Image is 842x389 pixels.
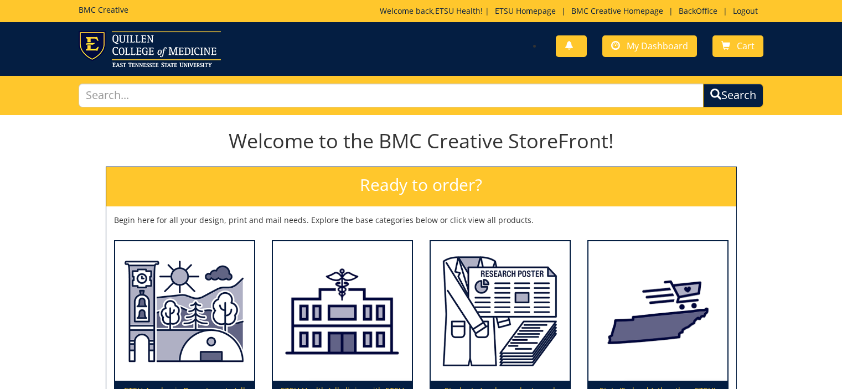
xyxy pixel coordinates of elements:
[588,241,727,381] img: State/Federal (other than ETSU)
[79,31,221,67] img: ETSU logo
[703,84,763,107] button: Search
[566,6,669,16] a: BMC Creative Homepage
[106,130,737,152] h1: Welcome to the BMC Creative StoreFront!
[727,6,763,16] a: Logout
[114,215,729,226] p: Begin here for all your design, print and mail needs. Explore the base categories below or click ...
[79,84,704,107] input: Search...
[106,167,736,206] h2: Ready to order?
[435,6,481,16] a: ETSU Health
[273,241,412,381] img: ETSU Health (all clinics with ETSU Health branding)
[737,40,755,52] span: Cart
[673,6,723,16] a: BackOffice
[431,241,570,381] img: Students (undergraduate and graduate)
[627,40,688,52] span: My Dashboard
[380,6,763,17] p: Welcome back, ! | | | |
[115,241,254,381] img: ETSU Academic Departments (all colleges and departments)
[79,6,128,14] h5: BMC Creative
[489,6,561,16] a: ETSU Homepage
[712,35,763,57] a: Cart
[602,35,697,57] a: My Dashboard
